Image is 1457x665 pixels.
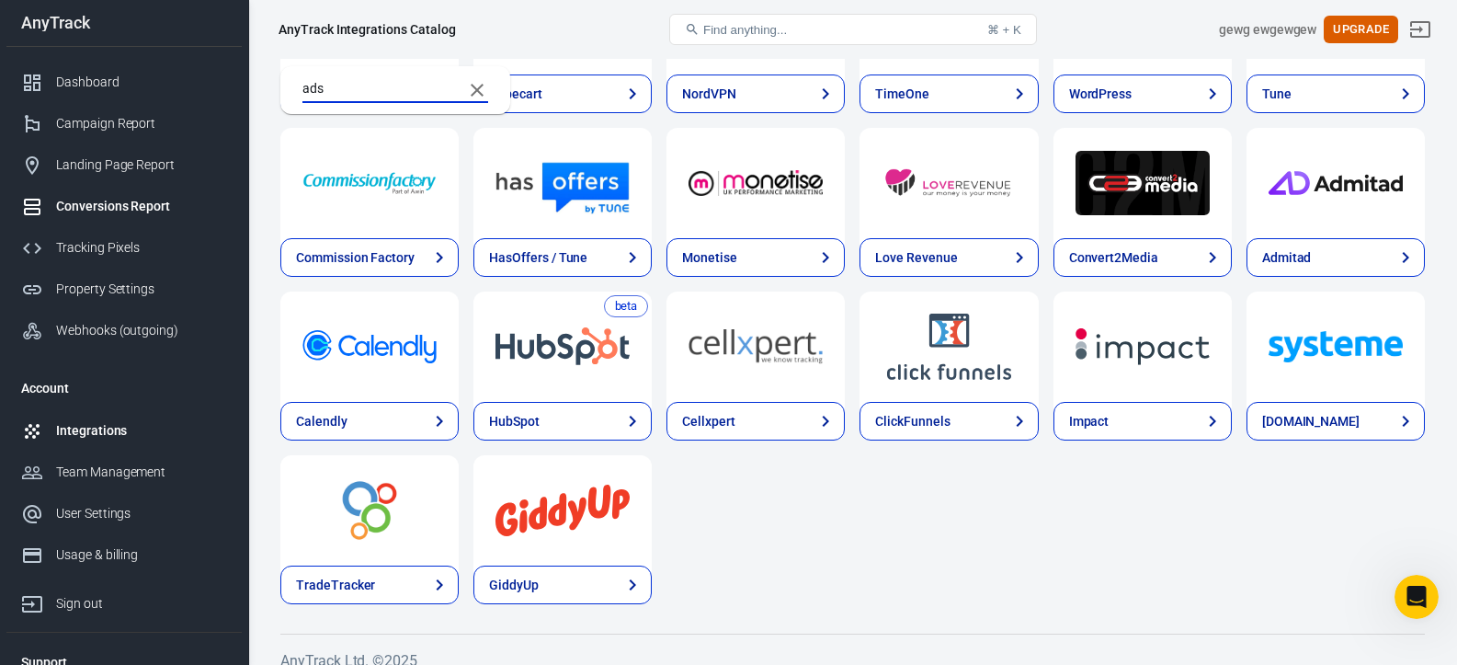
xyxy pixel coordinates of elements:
img: HasOffers / Tune [495,150,630,216]
div: NordVPN [682,85,736,104]
a: TradeTracker [280,455,459,566]
div: User Settings [56,504,227,523]
img: HubSpot [495,314,630,380]
button: Clear Search [455,68,499,112]
img: ClickFunnels [882,314,1016,380]
img: Monetise [689,150,823,216]
a: Systeme.io [1246,292,1425,402]
input: Search... [302,78,448,102]
iframe: Intercom live chat [1394,575,1439,619]
img: Systeme.io [1269,314,1403,380]
div: Calendly [296,412,347,431]
a: Monetise [666,128,845,238]
a: Tracking Pixels [6,227,242,269]
div: Impact [1069,412,1110,431]
img: TradeTracker [302,477,437,544]
span: Find anything... [703,23,787,37]
a: Integrations [6,410,242,452]
a: [DOMAIN_NAME] [1246,402,1425,441]
a: TimeOne [859,75,1038,113]
a: Love Revenue [859,238,1038,277]
a: WordPress [1053,75,1232,113]
a: Webhooks (outgoing) [6,310,242,351]
a: Love Revenue [859,128,1038,238]
a: Team Management [6,452,242,493]
a: Property Settings [6,269,242,310]
a: Convert2Media [1053,128,1232,238]
a: Convert2Media [1053,238,1232,277]
img: Love Revenue [882,150,1016,216]
div: ClickFunnels [875,412,950,431]
a: HubSpot [473,402,652,441]
div: AnyTrack Integrations Catalog [279,20,456,39]
a: HubSpot [473,292,652,402]
a: Campaign Report [6,103,242,144]
a: GiddyUp [473,566,652,604]
div: WordPress [1069,85,1133,104]
img: Calendly [302,314,437,380]
img: GiddyUp [495,477,630,544]
div: TradeTracker [296,576,375,595]
div: Love Revenue [875,248,957,268]
a: Tune [1246,75,1425,113]
div: AnyTrack [6,15,242,31]
div: ⌘ + K [987,23,1021,37]
button: Find anything...⌘ + K [669,14,1037,45]
a: Sign out [1398,7,1442,52]
a: Cellxpert [666,402,845,441]
div: Admitad [1262,248,1312,268]
div: Convert2Media [1069,248,1158,268]
a: Sign out [6,576,242,625]
a: HasOffers / Tune [473,128,652,238]
div: Landing Page Report [56,155,227,175]
a: Admitad [1246,128,1425,238]
a: Copecart [473,75,652,113]
a: Calendly [280,292,459,402]
a: ClickFunnels [859,402,1038,441]
a: Landing Page Report [6,144,242,186]
a: User Settings [6,493,242,534]
div: Integrations [56,421,227,441]
div: TimeOne [875,85,929,104]
div: Property Settings [56,280,227,299]
div: Cellxpert [682,412,735,431]
a: Impact [1053,402,1232,441]
a: NordVPN [666,75,845,113]
a: Calendly [280,402,459,441]
div: Webhooks (outgoing) [56,321,227,340]
div: Monetise [682,248,737,268]
div: Conversions Report [56,197,227,216]
div: Account id: 9O3Bo2IG [1219,20,1316,40]
a: Admitad [1246,238,1425,277]
img: Impact [1076,314,1210,380]
img: Admitad [1269,150,1403,216]
div: Commission Factory [296,248,415,268]
div: GiddyUp [489,576,539,595]
li: Account [6,366,242,410]
a: HasOffers / Tune [473,238,652,277]
div: Team Management [56,463,227,482]
div: Copecart [489,85,542,104]
div: HasOffers / Tune [489,248,587,268]
a: ClickFunnels [859,292,1038,402]
a: Conversions Report [6,186,242,227]
a: Cellxpert [666,292,845,402]
div: Usage & billing [56,545,227,565]
div: HubSpot [489,412,540,431]
img: Cellxpert [689,314,823,380]
img: Commission Factory [302,150,437,216]
a: TradeTracker [280,566,459,604]
div: Campaign Report [56,114,227,133]
div: Tracking Pixels [56,238,227,258]
div: [DOMAIN_NAME] [1262,412,1360,431]
a: Monetise [666,238,845,277]
a: Usage & billing [6,534,242,576]
a: GiddyUp [473,455,652,566]
div: Tune [1262,85,1292,104]
a: Impact [1053,292,1232,402]
div: Sign out [56,594,227,613]
button: Upgrade [1324,16,1398,44]
a: Commission Factory [280,238,459,277]
div: Dashboard [56,73,227,92]
a: Commission Factory [280,128,459,238]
